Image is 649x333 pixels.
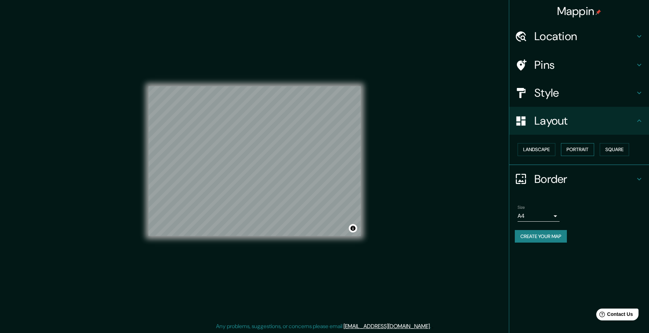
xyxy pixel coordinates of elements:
[509,51,649,79] div: Pins
[509,165,649,193] div: Border
[596,9,601,15] img: pin-icon.png
[432,322,433,331] div: .
[509,79,649,107] div: Style
[515,230,567,243] button: Create your map
[509,22,649,50] div: Location
[534,172,635,186] h4: Border
[518,143,555,156] button: Landscape
[349,224,357,232] button: Toggle attribution
[587,306,641,325] iframe: Help widget launcher
[149,86,361,236] canvas: Map
[518,210,560,222] div: A4
[509,107,649,135] div: Layout
[534,114,635,128] h4: Layout
[600,143,629,156] button: Square
[534,58,635,72] h4: Pins
[431,322,432,331] div: .
[557,4,601,18] h4: Mappin
[518,204,525,210] label: Size
[534,29,635,43] h4: Location
[534,86,635,100] h4: Style
[344,323,430,330] a: [EMAIL_ADDRESS][DOMAIN_NAME]
[561,143,594,156] button: Portrait
[216,322,431,331] p: Any problems, suggestions, or concerns please email .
